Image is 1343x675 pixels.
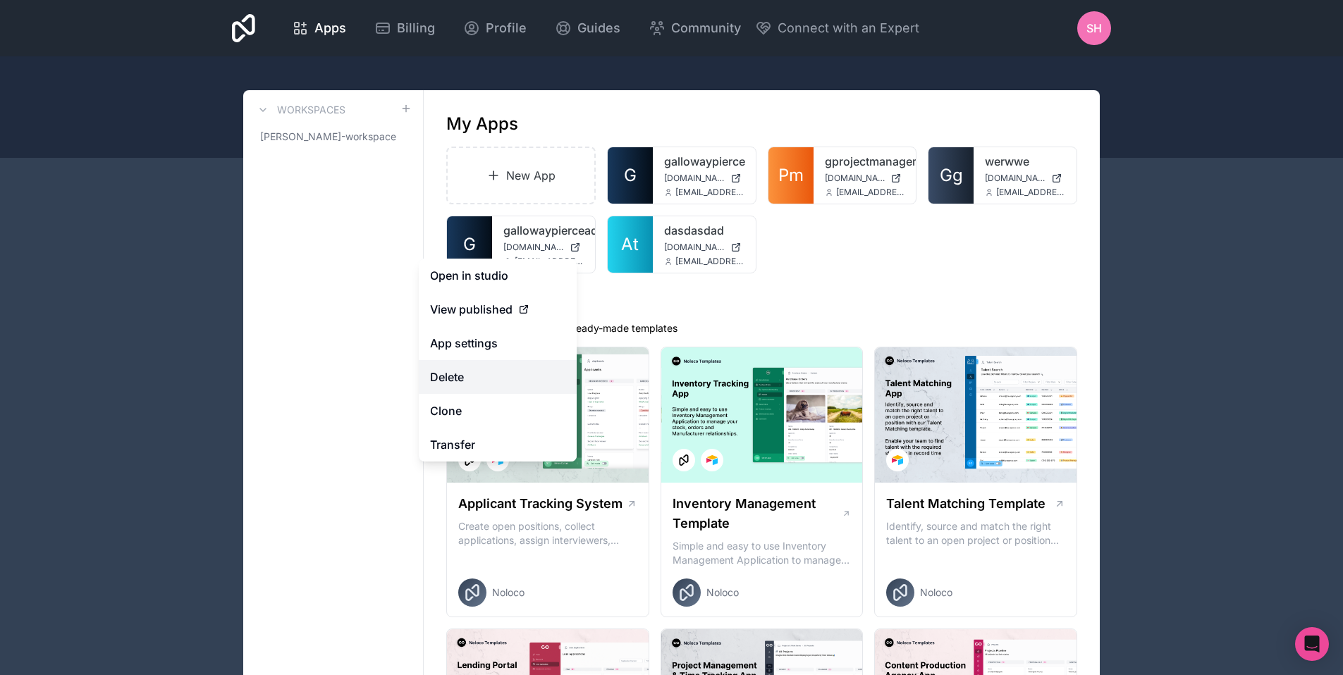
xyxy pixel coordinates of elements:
[836,187,905,198] span: [EMAIL_ADDRESS][DOMAIN_NAME]
[825,153,905,170] a: gprojectmanagementp
[446,296,1077,318] h1: Templates
[314,18,346,38] span: Apps
[755,18,919,38] button: Connect with an Expert
[463,233,476,256] span: G
[608,216,653,273] a: At
[255,101,345,118] a: Workspaces
[608,147,653,204] a: G
[886,519,1065,547] p: Identify, source and match the right talent to an open project or position with our Talent Matchi...
[673,539,852,567] p: Simple and easy to use Inventory Management Application to manage your stock, orders and Manufact...
[419,428,577,462] a: Transfer
[825,173,885,184] span: [DOMAIN_NAME]
[706,454,718,466] img: Airtable Logo
[447,216,492,273] a: G
[419,292,577,326] a: View published
[996,187,1065,198] span: [EMAIL_ADDRESS][DOMAIN_NAME]
[675,256,744,267] span: [EMAIL_ADDRESS][DOMAIN_NAME]
[260,130,396,144] span: [PERSON_NAME]-workspace
[664,222,744,239] a: dasdasdad
[1086,20,1102,37] span: sh
[886,494,1045,514] h1: Talent Matching Template
[503,222,584,239] a: gallowaypierceadmin
[637,13,752,44] a: Community
[985,173,1065,184] a: [DOMAIN_NAME]
[515,256,584,267] span: [EMAIL_ADDRESS][DOMAIN_NAME]
[985,173,1045,184] span: [DOMAIN_NAME]
[664,173,725,184] span: [DOMAIN_NAME]
[940,164,963,187] span: Gg
[419,394,577,428] a: Clone
[985,153,1065,170] a: werwwe
[706,586,739,600] span: Noloco
[544,13,632,44] a: Guides
[664,242,744,253] a: [DOMAIN_NAME]
[430,301,513,318] span: View published
[458,519,637,547] p: Create open positions, collect applications, assign interviewers, centralise candidate feedback a...
[397,18,435,38] span: Billing
[503,242,564,253] span: [DOMAIN_NAME]
[281,13,357,44] a: Apps
[363,13,446,44] a: Billing
[255,124,412,149] a: [PERSON_NAME]-workspace
[446,321,1077,335] p: Get started with one of our ready-made templates
[458,494,623,514] h1: Applicant Tracking System
[778,164,804,187] span: Pm
[778,18,919,38] span: Connect with an Expert
[577,18,620,38] span: Guides
[446,147,596,204] a: New App
[920,586,952,600] span: Noloco
[768,147,814,204] a: Pm
[671,18,741,38] span: Community
[825,173,905,184] a: [DOMAIN_NAME]
[452,13,538,44] a: Profile
[664,173,744,184] a: [DOMAIN_NAME]
[446,113,518,135] h1: My Apps
[1295,627,1329,661] div: Open Intercom Messenger
[419,259,577,292] a: Open in studio
[892,454,903,466] img: Airtable Logo
[419,360,577,394] button: Delete
[673,494,842,533] h1: Inventory Management Template
[503,242,584,253] a: [DOMAIN_NAME]
[419,326,577,360] a: App settings
[486,18,527,38] span: Profile
[664,153,744,170] a: gallowaypierce
[621,233,639,256] span: At
[664,242,725,253] span: [DOMAIN_NAME]
[277,103,345,117] h3: Workspaces
[675,187,744,198] span: [EMAIL_ADDRESS][DOMAIN_NAME]
[624,164,637,187] span: G
[492,586,525,600] span: Noloco
[928,147,974,204] a: Gg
